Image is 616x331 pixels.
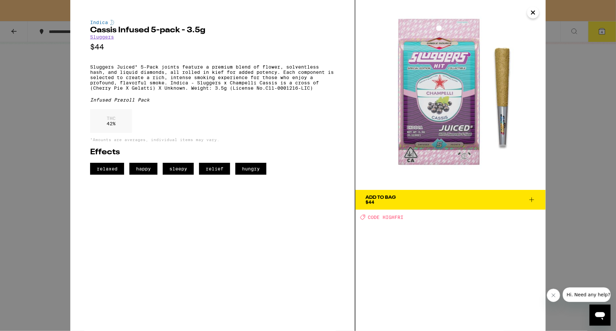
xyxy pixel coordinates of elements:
p: Sluggers Juiced* 5-Pack joints feature a premium blend of flower, solventless hash, and liquid di... [90,64,335,91]
span: $44 [365,199,374,205]
h2: Effects [90,148,335,156]
div: Infused Preroll Pack [90,97,335,103]
p: *Amounts are averages, individual items may vary. [90,137,335,142]
span: relief [199,163,230,175]
button: Add To Bag$44 [356,190,546,210]
a: Sluggers [90,34,114,40]
button: Close [527,7,539,18]
span: CODE HIGHFRI [368,215,403,220]
span: hungry [235,163,266,175]
iframe: Button to launch messaging window [590,305,611,326]
span: happy [129,163,157,175]
p: $44 [90,43,335,51]
iframe: Close message [547,289,560,302]
div: Add To Bag [365,195,396,200]
span: sleepy [163,163,194,175]
p: THC [107,116,116,121]
div: 42 % [90,109,132,133]
img: indicaColor.svg [110,20,114,25]
iframe: Message from company [563,287,611,302]
h2: Cassis Infused 5-pack - 3.5g [90,26,335,34]
span: relaxed [90,163,124,175]
div: Indica [90,20,335,25]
